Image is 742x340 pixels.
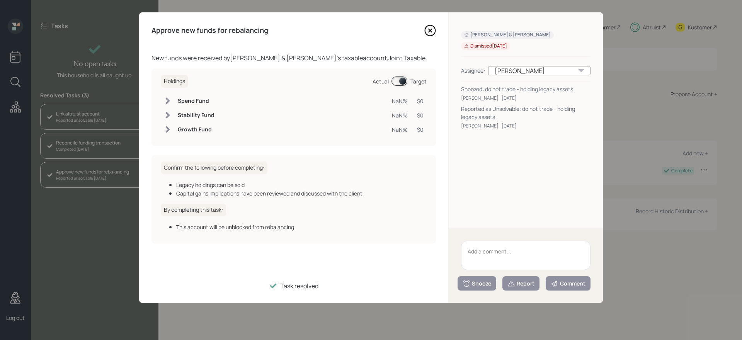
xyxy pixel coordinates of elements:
h6: Confirm the following before completing: [161,161,267,174]
div: [PERSON_NAME] [461,95,499,102]
h6: Spend Fund [178,98,214,104]
div: $0 [417,126,424,134]
div: Target [410,77,427,85]
h6: Growth Fund [178,126,214,133]
div: Reported as Unsolvable: do not trade - holding legacy assets [461,105,591,121]
div: [DATE] [502,122,517,129]
div: NaN% [392,97,408,105]
h6: By completing this task: [161,204,226,216]
div: Legacy holdings can be sold [176,181,427,189]
div: Comment [551,280,585,287]
div: New funds were received by [PERSON_NAME] & [PERSON_NAME] 's taxable account, Joint Taxable . [151,53,436,63]
div: Report [507,280,534,287]
div: Dismissed [DATE] [464,43,507,49]
h6: Stability Fund [178,112,214,119]
button: Snooze [458,276,496,291]
h6: Holdings [161,75,188,88]
div: NaN% [392,126,408,134]
div: [PERSON_NAME] & [PERSON_NAME] [464,32,551,38]
div: Capital gains implications have been reviewed and discussed with the client [176,189,427,197]
button: Comment [546,276,591,291]
div: [PERSON_NAME] [461,122,499,129]
div: $0 [417,97,424,105]
div: [PERSON_NAME] [488,66,591,75]
h4: Approve new funds for rebalancing [151,26,268,35]
button: Report [502,276,539,291]
div: $0 [417,111,424,119]
div: Actual [373,77,389,85]
div: Task resolved [280,281,318,291]
div: Snooze [463,280,491,287]
div: This account will be unblocked from rebalancing [176,223,427,231]
div: NaN% [392,111,408,119]
div: [DATE] [502,95,517,102]
div: Assignee: [461,66,485,75]
div: Snoozed: do not trade - holding legacy assets [461,85,591,93]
